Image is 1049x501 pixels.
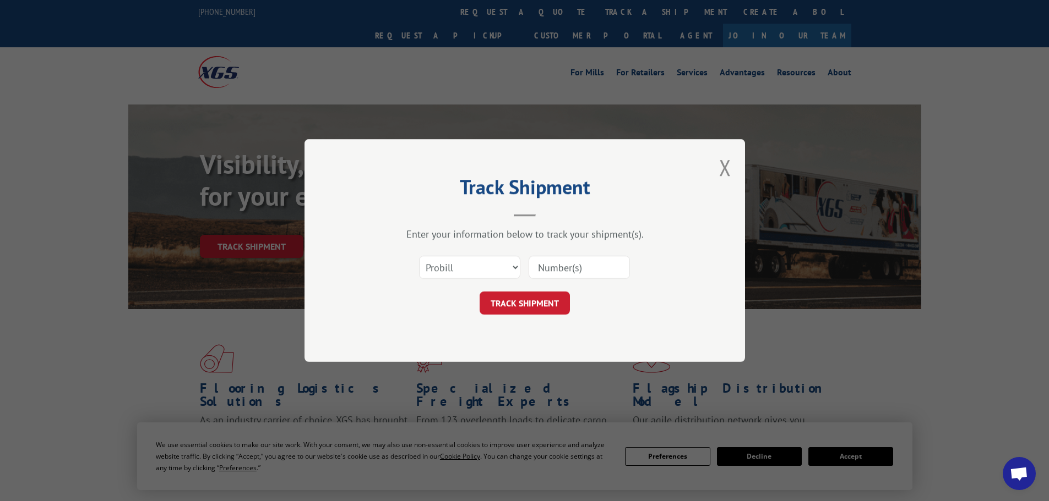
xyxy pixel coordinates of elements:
h2: Track Shipment [360,179,690,200]
button: TRACK SHIPMENT [480,291,570,315]
div: Enter your information below to track your shipment(s). [360,228,690,240]
button: Close modal [719,153,731,182]
input: Number(s) [529,256,630,279]
div: Open chat [1003,457,1036,490]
